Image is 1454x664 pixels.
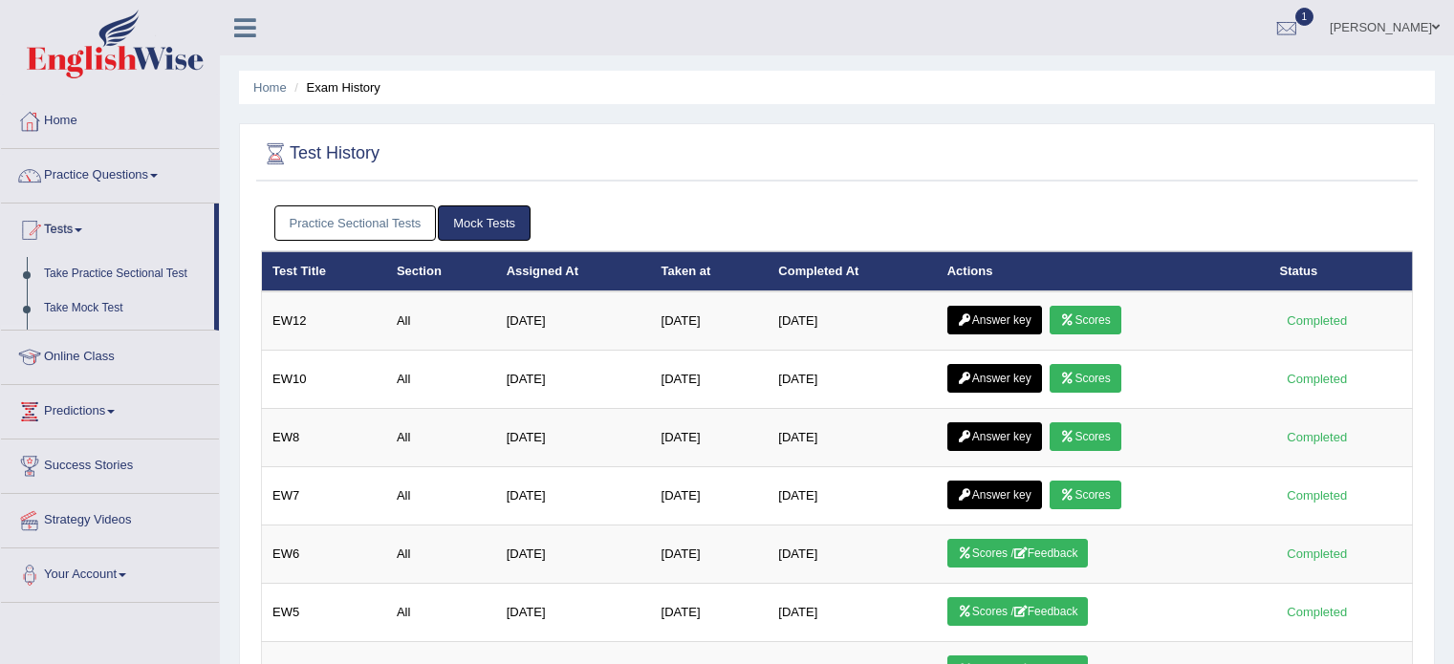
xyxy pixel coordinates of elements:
[262,351,386,409] td: EW10
[1,548,219,596] a: Your Account
[438,205,531,241] a: Mock Tests
[1270,251,1413,291] th: Status
[1,331,219,378] a: Online Class
[1280,427,1355,447] div: Completed
[262,525,386,584] td: EW6
[1280,369,1355,389] div: Completed
[1295,8,1314,26] span: 1
[253,80,287,95] a: Home
[496,251,651,291] th: Assigned At
[496,291,651,351] td: [DATE]
[35,257,214,291] a: Take Practice Sectional Test
[947,481,1042,509] a: Answer key
[1050,422,1120,451] a: Scores
[947,539,1089,568] a: Scores /Feedback
[768,409,936,467] td: [DATE]
[386,467,496,525] td: All
[274,205,437,241] a: Practice Sectional Tests
[386,251,496,291] th: Section
[496,525,651,584] td: [DATE]
[1,385,219,433] a: Predictions
[386,525,496,584] td: All
[1050,481,1120,509] a: Scores
[1,203,214,251] a: Tests
[768,525,936,584] td: [DATE]
[262,467,386,525] td: EW7
[496,409,651,467] td: [DATE]
[651,291,769,351] td: [DATE]
[651,584,769,642] td: [DATE]
[261,139,380,168] h2: Test History
[1050,364,1120,393] a: Scores
[290,78,380,96] li: Exam History
[262,409,386,467] td: EW8
[1280,485,1355,505] div: Completed
[1050,306,1120,334] a: Scores
[651,409,769,467] td: [DATE]
[35,291,214,326] a: Take Mock Test
[651,467,769,525] td: [DATE]
[947,364,1042,393] a: Answer key
[768,584,936,642] td: [DATE]
[947,422,1042,451] a: Answer key
[386,584,496,642] td: All
[496,467,651,525] td: [DATE]
[386,291,496,351] td: All
[262,251,386,291] th: Test Title
[937,251,1270,291] th: Actions
[496,584,651,642] td: [DATE]
[768,467,936,525] td: [DATE]
[386,351,496,409] td: All
[947,306,1042,334] a: Answer key
[947,597,1089,626] a: Scores /Feedback
[651,351,769,409] td: [DATE]
[496,351,651,409] td: [DATE]
[386,409,496,467] td: All
[651,525,769,584] td: [DATE]
[35,325,214,359] a: History
[1280,602,1355,622] div: Completed
[1,149,219,197] a: Practice Questions
[262,584,386,642] td: EW5
[768,291,936,351] td: [DATE]
[1,95,219,142] a: Home
[768,251,936,291] th: Completed At
[1280,311,1355,331] div: Completed
[262,291,386,351] td: EW12
[1,439,219,487] a: Success Stories
[768,351,936,409] td: [DATE]
[1,494,219,542] a: Strategy Videos
[651,251,769,291] th: Taken at
[1280,544,1355,564] div: Completed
